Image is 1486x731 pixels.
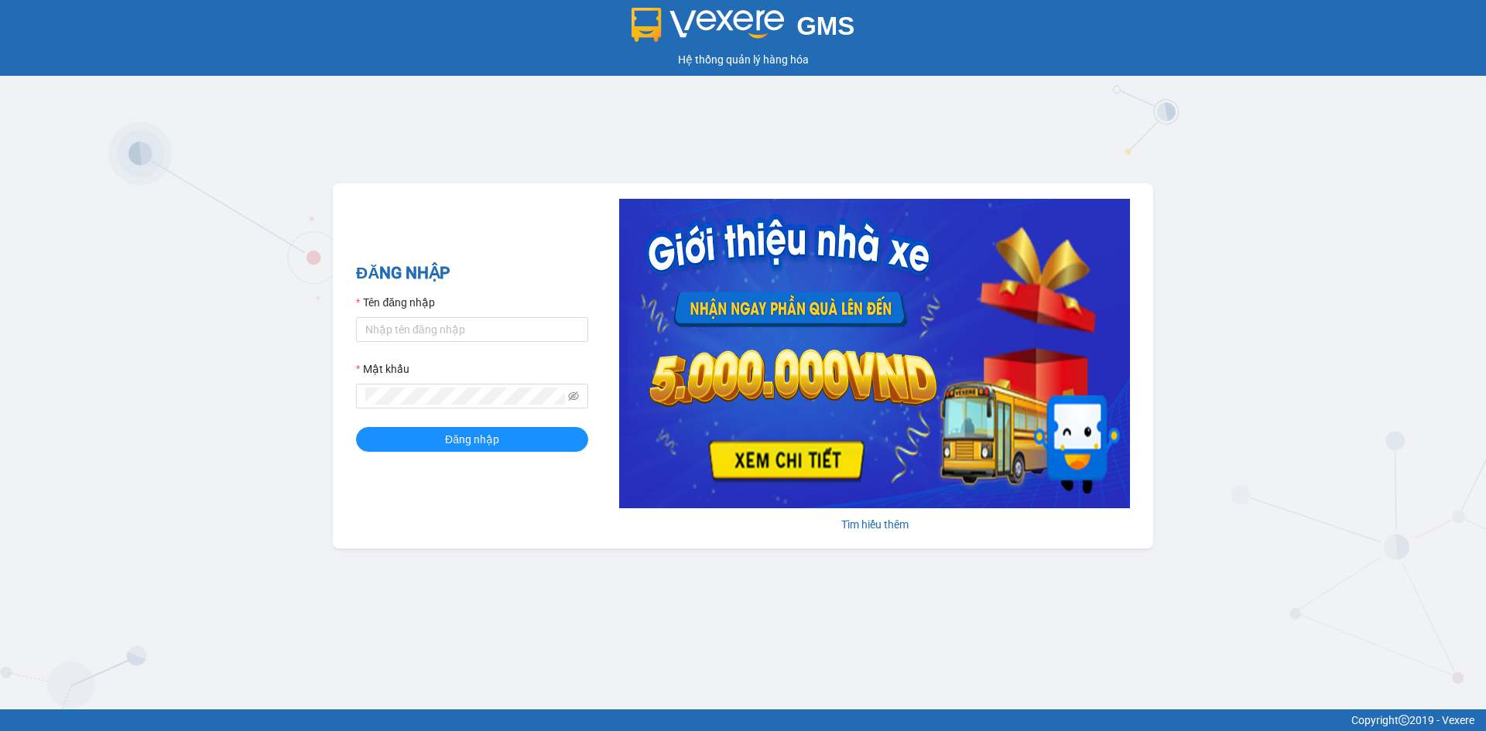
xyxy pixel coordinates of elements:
input: Tên đăng nhập [356,317,588,342]
span: eye-invisible [568,391,579,401]
h2: ĐĂNG NHẬP [356,261,588,286]
input: Mật khẩu [365,388,565,405]
div: Copyright 2019 - Vexere [12,712,1474,729]
div: Hệ thống quản lý hàng hóa [4,51,1482,68]
label: Tên đăng nhập [356,294,435,311]
img: banner-0 [619,199,1130,508]
span: Đăng nhập [445,431,499,448]
span: copyright [1399,715,1409,726]
img: logo 2 [632,8,785,42]
a: GMS [632,23,855,36]
label: Mật khẩu [356,360,409,377]
span: GMS [796,12,854,40]
div: Tìm hiểu thêm [619,516,1130,533]
button: Đăng nhập [356,427,588,452]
